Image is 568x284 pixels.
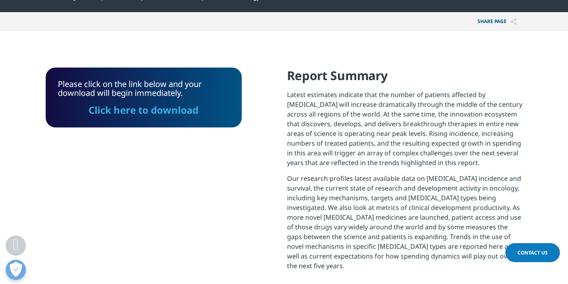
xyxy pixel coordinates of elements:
[58,80,230,115] div: Please click on the link below and your download will begin immediately.
[471,12,523,31] button: Share PAGEShare PAGE
[89,103,198,117] a: Click here to download
[6,260,26,280] button: Open Preferences
[287,68,523,90] h4: Report Summary
[471,12,523,31] p: Share PAGE
[517,249,548,256] span: Contact Us
[505,243,560,262] a: Contact Us
[287,174,523,277] p: Our research profiles latest available data on [MEDICAL_DATA] incidence and survival, the current...
[511,18,517,25] img: Share PAGE
[287,90,523,174] p: Latest estimates indicate that the number of patients affected by [MEDICAL_DATA] will increase dr...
